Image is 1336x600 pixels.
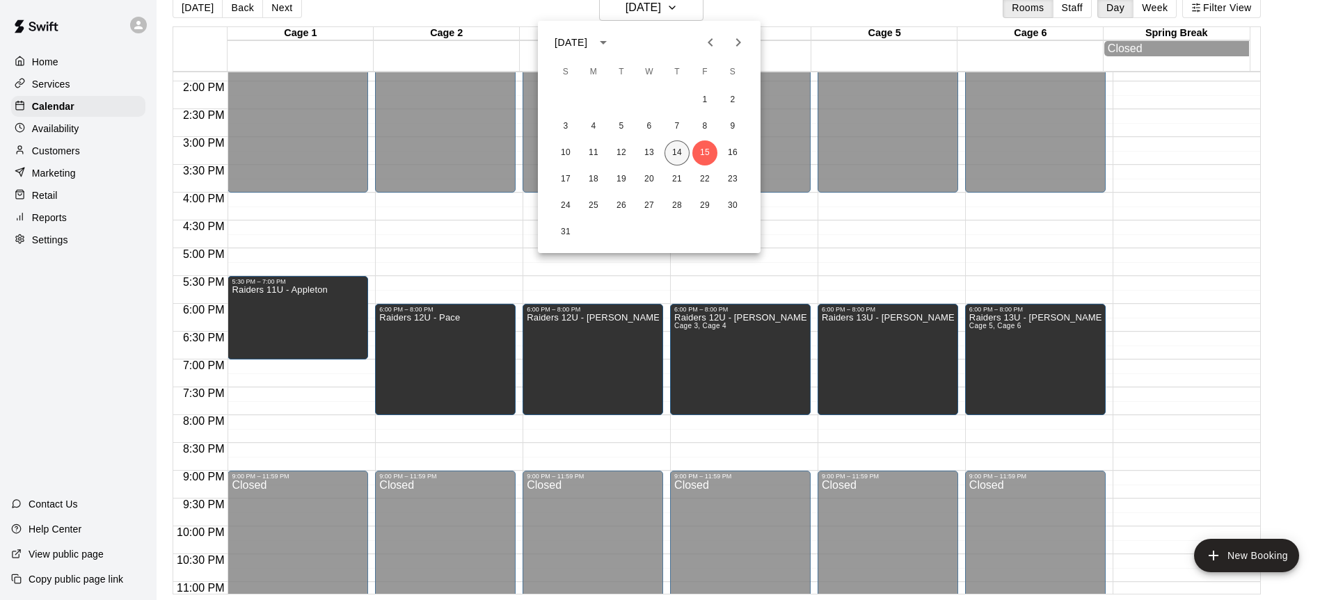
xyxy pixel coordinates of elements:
[609,58,634,86] span: Tuesday
[692,193,717,218] button: 29
[581,193,606,218] button: 25
[720,167,745,192] button: 23
[553,220,578,245] button: 31
[692,114,717,139] button: 8
[637,193,662,218] button: 27
[692,167,717,192] button: 22
[692,140,717,165] button: 15
[665,58,690,86] span: Thursday
[637,167,662,192] button: 20
[720,193,745,218] button: 30
[553,167,578,192] button: 17
[553,140,578,165] button: 10
[581,167,606,192] button: 18
[609,114,634,139] button: 5
[609,193,634,218] button: 26
[692,88,717,113] button: 1
[581,140,606,165] button: 11
[609,167,634,192] button: 19
[724,29,752,56] button: Next month
[581,58,606,86] span: Monday
[720,58,745,86] span: Saturday
[555,35,587,50] div: [DATE]
[581,114,606,139] button: 4
[553,193,578,218] button: 24
[553,114,578,139] button: 3
[553,58,578,86] span: Sunday
[591,31,615,54] button: calendar view is open, switch to year view
[665,140,690,165] button: 14
[665,167,690,192] button: 21
[692,58,717,86] span: Friday
[637,114,662,139] button: 6
[665,114,690,139] button: 7
[609,140,634,165] button: 12
[637,58,662,86] span: Wednesday
[697,29,724,56] button: Previous month
[637,140,662,165] button: 13
[720,140,745,165] button: 16
[720,114,745,139] button: 9
[720,88,745,113] button: 2
[665,193,690,218] button: 28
